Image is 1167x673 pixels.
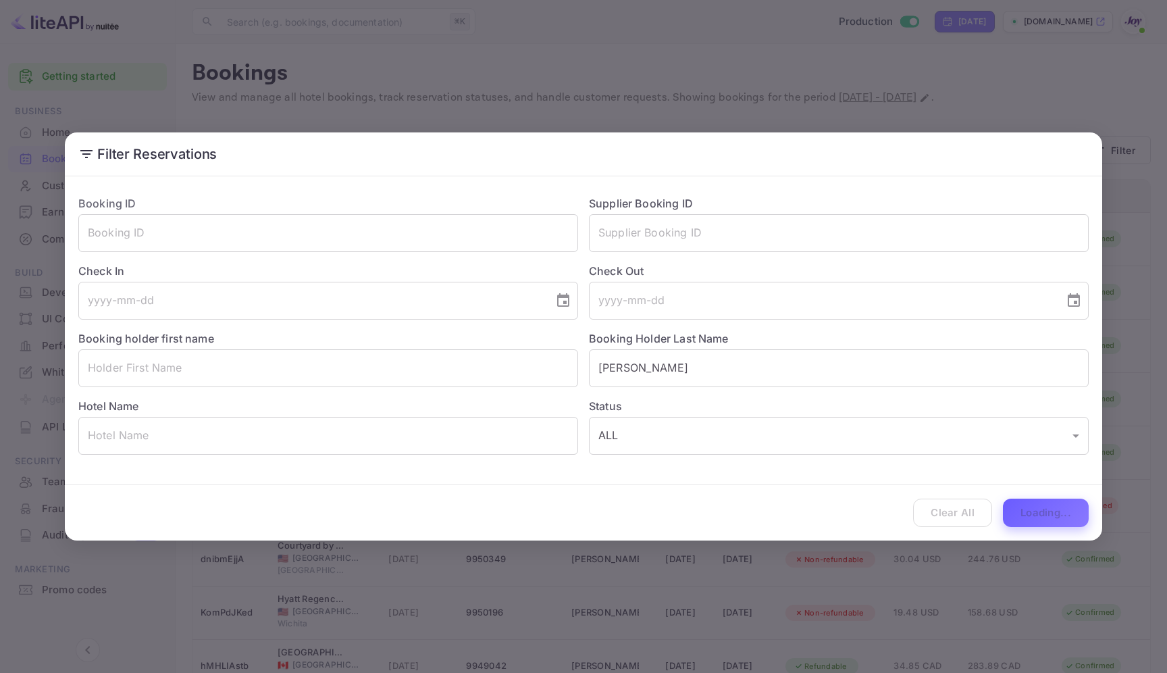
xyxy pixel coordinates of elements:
label: Booking Holder Last Name [589,332,729,345]
h2: Filter Reservations [65,132,1102,176]
input: yyyy-mm-dd [78,282,544,320]
label: Supplier Booking ID [589,197,693,210]
input: Holder First Name [78,349,578,387]
button: Choose date [550,287,577,314]
button: Choose date [1060,287,1087,314]
label: Booking holder first name [78,332,214,345]
div: ALL [589,417,1089,455]
label: Booking ID [78,197,136,210]
label: Hotel Name [78,399,139,413]
input: Supplier Booking ID [589,214,1089,252]
label: Check Out [589,263,1089,279]
input: Booking ID [78,214,578,252]
input: Holder Last Name [589,349,1089,387]
label: Status [589,398,1089,414]
input: yyyy-mm-dd [589,282,1055,320]
label: Check In [78,263,578,279]
input: Hotel Name [78,417,578,455]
